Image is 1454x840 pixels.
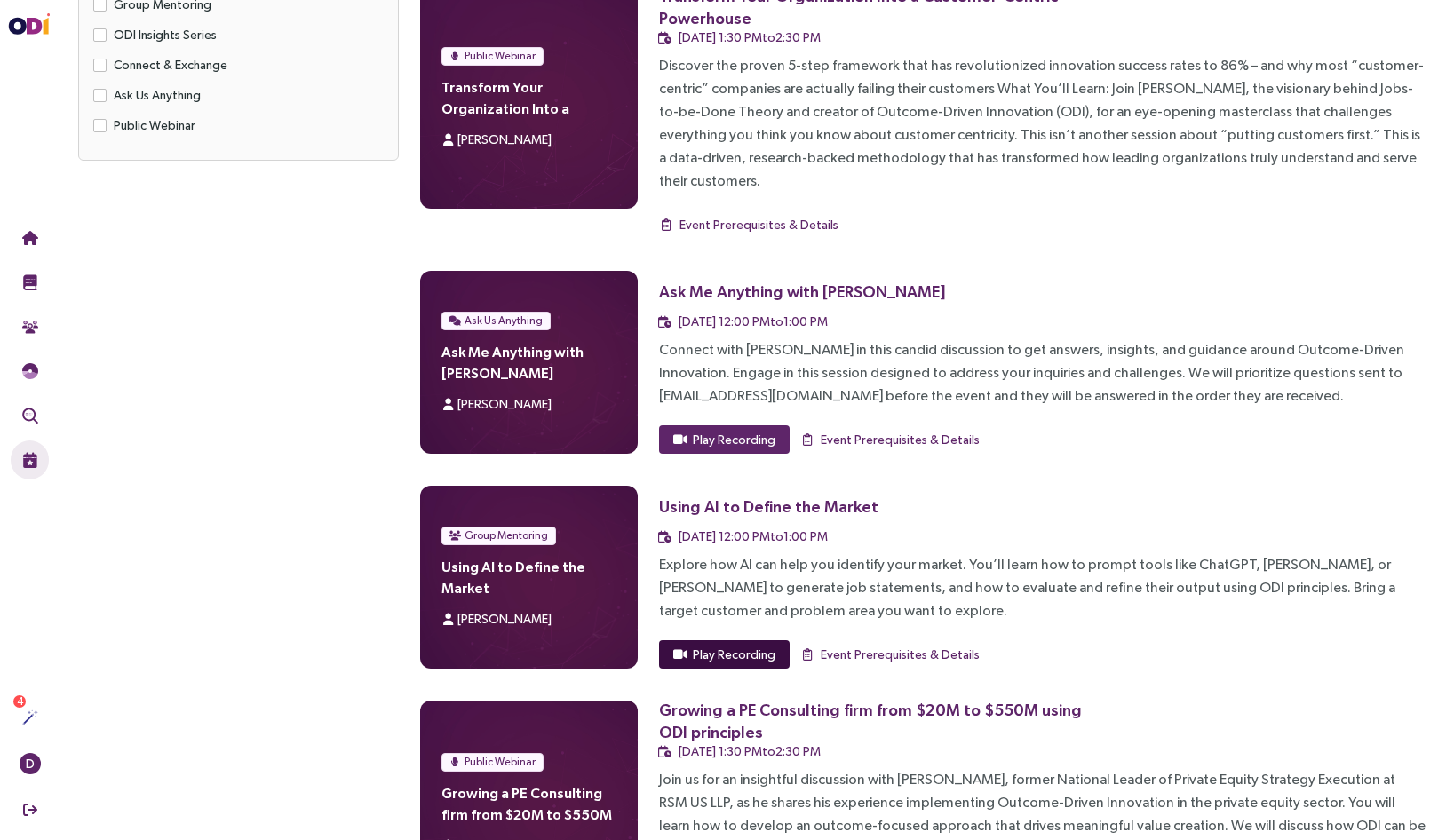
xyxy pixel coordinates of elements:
[107,115,203,135] span: Public Webinar
[11,218,49,258] button: Home
[11,790,49,829] button: Sign Out
[659,640,790,669] button: Play Recording
[679,529,828,543] span: [DATE] 12:00 PM to 1:00 PM
[22,452,38,468] img: Live Events
[11,307,49,346] button: Community
[457,132,552,147] span: [PERSON_NAME]
[659,495,878,518] div: Using AI to Define the Market
[441,556,616,598] h4: Using AI to Define the Market
[22,709,38,725] img: Actions
[659,699,1112,743] div: Growing a PE Consulting firm from $20M to $550M using ODI principles
[441,341,616,384] h4: Ask Me Anything with [PERSON_NAME]
[465,312,543,329] span: Ask Us Anything
[800,640,981,669] button: Event Prerequisites & Details
[679,30,821,44] span: [DATE] 1:30 PM to 2:30 PM
[107,85,208,105] span: Ask Us Anything
[659,281,945,303] div: Ask Me Anything with [PERSON_NAME]
[22,274,38,290] img: Training
[693,430,775,449] span: Play Recording
[679,314,828,329] span: [DATE] 12:00 PM to 1:00 PM
[441,76,616,119] h4: Transform Your Organization Into a Customer-Centric Powerhouse
[693,645,775,664] span: Play Recording
[465,527,548,544] span: Group Mentoring
[457,397,552,411] span: [PERSON_NAME]
[659,210,839,239] button: Event Prerequisites & Details
[11,352,49,391] button: Needs Framework
[11,440,49,479] button: Live Events
[659,338,1426,408] div: Connect with [PERSON_NAME] in this candid discussion to get answers, insights, and guidance aroun...
[800,425,981,454] button: Event Prerequisites & Details
[465,47,536,65] span: Public Webinar
[26,753,35,774] span: D
[821,645,980,664] span: Event Prerequisites & Details
[659,425,790,454] button: Play Recording
[22,363,38,379] img: JTBD Needs Framework
[457,612,552,626] span: [PERSON_NAME]
[659,54,1426,193] div: Discover the proven 5-step framework that has revolutionized innovation success rates to 86% – an...
[11,263,49,302] button: Training
[441,782,616,825] h4: Growing a PE Consulting firm from $20M to $550M using ODI principles
[11,744,49,783] button: D
[13,695,26,708] sup: 4
[679,744,821,758] span: [DATE] 1:30 PM to 2:30 PM
[821,430,980,449] span: Event Prerequisites & Details
[11,396,49,435] button: Outcome Validation
[465,753,536,771] span: Public Webinar
[17,695,23,708] span: 4
[22,319,38,335] img: Community
[11,698,49,737] button: Actions
[659,553,1426,622] div: Explore how AI can help you identify your market. You’ll learn how to prompt tools like ChatGPT, ...
[22,408,38,424] img: Outcome Validation
[107,55,234,75] span: Connect & Exchange
[679,215,838,234] span: Event Prerequisites & Details
[107,25,224,44] span: ODI Insights Series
